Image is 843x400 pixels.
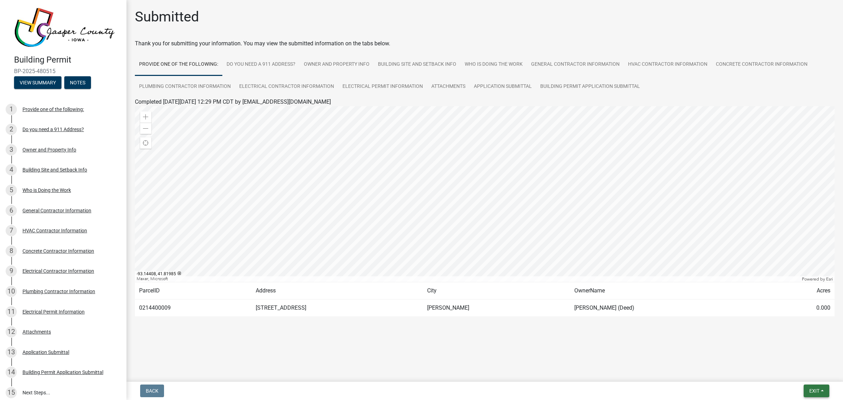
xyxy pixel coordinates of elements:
[374,53,460,76] a: Building Site and Setback Info
[14,80,61,86] wm-modal-confirm: Summary
[338,76,427,98] a: Electrical Permit Information
[135,76,235,98] a: Plumbing Contractor Information
[135,282,251,299] td: ParcelID
[527,53,624,76] a: General Contractor Information
[6,286,17,297] div: 10
[6,265,17,277] div: 9
[140,111,151,123] div: Zoom in
[135,53,222,76] a: Provide one of the following:
[235,76,338,98] a: Electrical Contractor Information
[826,277,833,282] a: Esri
[6,164,17,175] div: 4
[22,188,71,193] div: Who is Doing the Work
[427,76,470,98] a: Attachments
[135,276,800,282] div: Maxar, Microsoft
[6,245,17,257] div: 8
[6,225,17,236] div: 7
[22,269,94,273] div: Electrical Contractor Information
[460,53,527,76] a: Who is Doing the Work
[222,53,300,76] a: Do you need a 911 Address?
[6,205,17,216] div: 6
[22,208,91,213] div: General Contractor Information
[22,329,51,334] div: Attachments
[6,144,17,155] div: 3
[14,76,61,89] button: View Summary
[570,299,769,317] td: [PERSON_NAME] (Deed)
[146,388,158,394] span: Back
[14,55,121,65] h4: Building Permit
[804,385,829,397] button: Exit
[300,53,374,76] a: Owner and Property Info
[6,104,17,115] div: 1
[140,123,151,134] div: Zoom out
[22,228,87,233] div: HVAC Contractor Information
[624,53,712,76] a: HVAC Contractor Information
[64,76,91,89] button: Notes
[800,276,835,282] div: Powered by
[22,127,84,132] div: Do you need a 911 Address?
[135,299,251,317] td: 0214400009
[423,282,570,299] td: City
[712,53,812,76] a: Concrete Contractor Information
[6,124,17,135] div: 2
[140,137,151,149] div: Find my location
[135,39,835,48] div: Thank you for submitting your information. You may view the submitted information on the tabs below.
[6,306,17,317] div: 11
[809,388,819,394] span: Exit
[251,282,423,299] td: Address
[6,185,17,196] div: 5
[22,289,95,294] div: Plumbing Contractor Information
[14,68,112,75] span: BP-2025-480515
[64,80,91,86] wm-modal-confirm: Notes
[6,387,17,398] div: 15
[251,299,423,317] td: [STREET_ADDRESS]
[6,326,17,337] div: 12
[6,347,17,358] div: 13
[536,76,644,98] a: Building Permit Application Submittal
[22,249,94,253] div: Concrete Contractor Information
[22,167,87,172] div: Building Site and Setback Info
[22,370,103,375] div: Building Permit Application Submittal
[14,7,115,47] img: Jasper County, Iowa
[140,385,164,397] button: Back
[423,299,570,317] td: [PERSON_NAME]
[769,299,835,317] td: 0.000
[22,107,84,112] div: Provide one of the following:
[22,147,76,152] div: Owner and Property Info
[6,367,17,378] div: 14
[135,98,331,105] span: Completed [DATE][DATE] 12:29 PM CDT by [EMAIL_ADDRESS][DOMAIN_NAME]
[769,282,835,299] td: Acres
[22,309,85,314] div: Electrical Permit Information
[570,282,769,299] td: OwnerName
[22,350,69,355] div: Application Submittal
[135,8,199,25] h1: Submitted
[470,76,536,98] a: Application Submittal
